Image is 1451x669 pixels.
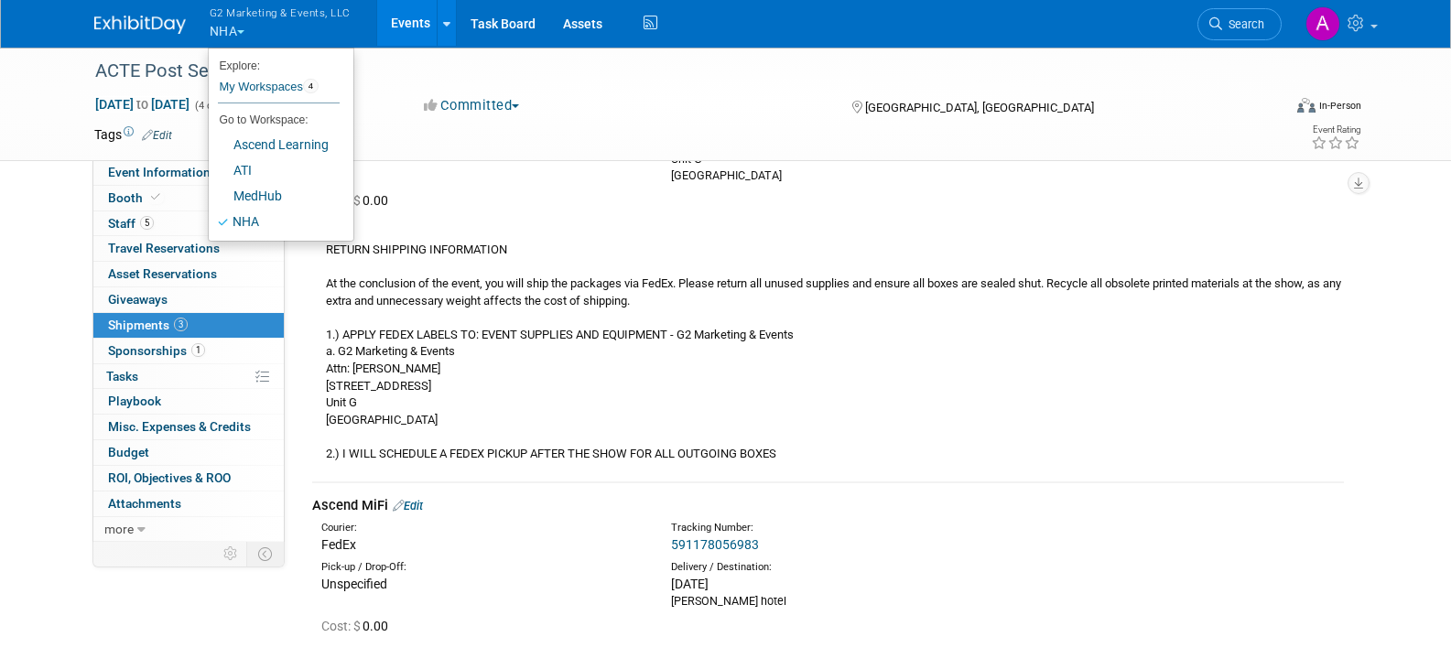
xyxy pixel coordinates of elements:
[93,491,284,516] a: Attachments
[209,108,340,132] li: Go to Workspace:
[93,339,284,363] a: Sponsorships1
[108,216,154,231] span: Staff
[93,364,284,389] a: Tasks
[94,125,172,144] td: Tags
[246,542,284,566] td: Toggle Event Tabs
[671,593,993,610] div: [PERSON_NAME] hotel
[108,470,231,485] span: ROI, Objectives & ROO
[218,71,340,103] a: My Workspaces4
[108,165,211,179] span: Event Information
[321,535,644,554] div: FedEx
[193,100,232,112] span: (4 days)
[108,241,220,255] span: Travel Reservations
[140,216,154,230] span: 5
[108,419,251,434] span: Misc. Expenses & Credits
[1222,17,1264,31] span: Search
[209,132,340,157] a: Ascend Learning
[671,560,993,575] div: Delivery / Destination:
[108,266,217,281] span: Asset Reservations
[1174,95,1362,123] div: Event Format
[1197,8,1282,40] a: Search
[142,129,172,142] a: Edit
[174,318,188,331] span: 3
[93,287,284,312] a: Giveaways
[321,560,644,575] div: Pick-up / Drop-Off:
[671,521,1081,535] div: Tracking Number:
[1318,99,1361,113] div: In-Person
[312,496,1344,515] div: Ascend MiFi
[865,101,1094,114] span: [GEOGRAPHIC_DATA], [GEOGRAPHIC_DATA]
[89,55,1254,88] div: ACTE Post Secondary
[312,223,1344,240] div: Notes:
[93,313,284,338] a: Shipments3
[93,160,284,185] a: Event Information
[93,440,284,465] a: Budget
[209,209,340,234] a: NHA
[108,292,168,307] span: Giveaways
[312,240,1344,463] div: RETURN SHIPPING INFORMATION At the conclusion of the event, you will ship the packages via FedEx....
[209,157,340,183] a: ATI
[106,369,138,383] span: Tasks
[1305,6,1340,41] img: Anna Lerner
[93,517,284,542] a: more
[108,343,205,358] span: Sponsorships
[671,575,993,593] div: [DATE]
[108,394,161,408] span: Playbook
[108,445,149,459] span: Budget
[151,192,160,202] i: Booth reservation complete
[93,415,284,439] a: Misc. Expenses & Credits
[93,262,284,286] a: Asset Reservations
[321,193,395,208] span: 0.00
[671,537,759,552] a: 591178056983
[321,577,387,591] span: Unspecified
[94,96,190,113] span: [DATE] [DATE]
[303,79,319,93] span: 4
[417,96,526,115] button: Committed
[209,183,340,209] a: MedHub
[104,522,134,536] span: more
[93,389,284,414] a: Playbook
[393,499,423,513] a: Edit
[1297,98,1316,113] img: Format-Inperson.png
[209,55,340,71] li: Explore:
[321,521,644,535] div: Courier:
[134,97,151,112] span: to
[93,186,284,210] a: Booth
[108,318,188,332] span: Shipments
[215,542,247,566] td: Personalize Event Tab Strip
[210,3,351,22] span: G2 Marketing & Events, LLC
[191,343,205,357] span: 1
[94,16,186,34] img: ExhibitDay
[93,236,284,261] a: Travel Reservations
[108,496,181,511] span: Attachments
[321,619,395,633] span: 0.00
[93,466,284,491] a: ROI, Objectives & ROO
[93,211,284,236] a: Staff5
[321,619,363,633] span: Cost: $
[108,190,164,205] span: Booth
[1311,125,1360,135] div: Event Rating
